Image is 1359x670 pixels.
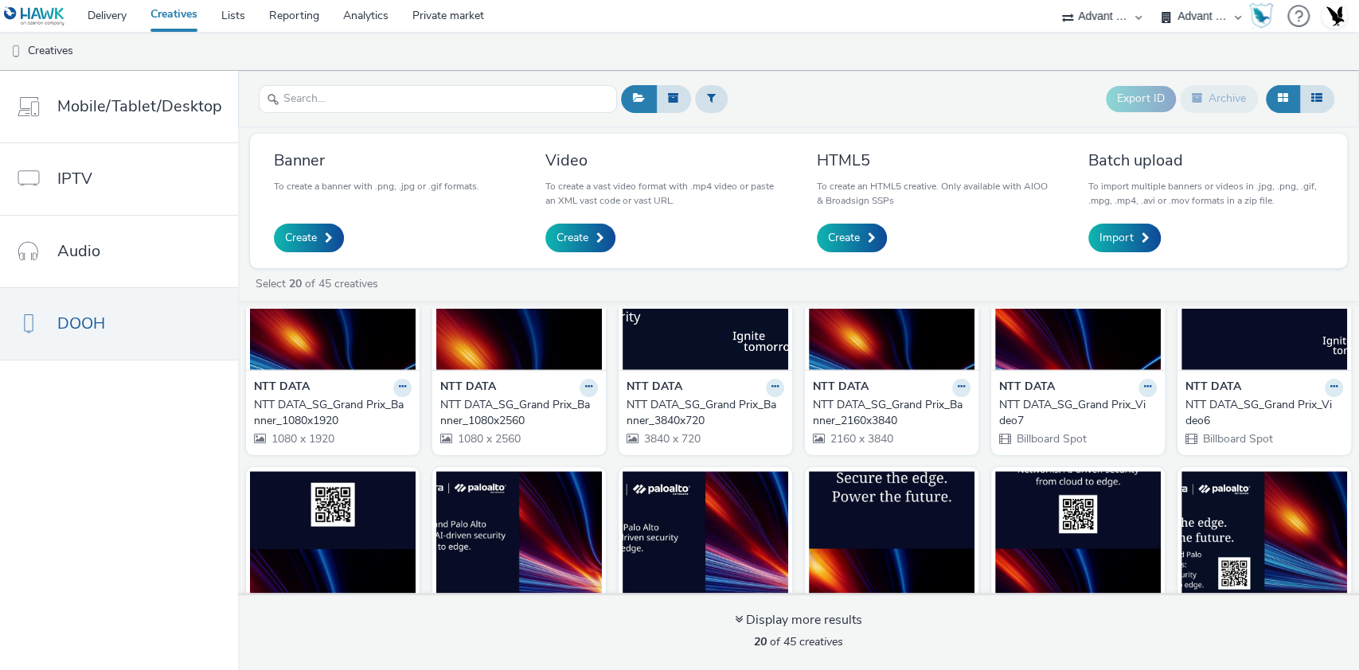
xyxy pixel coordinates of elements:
img: NTT DATA_SG_Grand Prix_Banner_1920x1080 visual [1181,471,1347,626]
div: NTT DATA_SG_Grand Prix_Banner_1080x2560 [440,397,592,430]
span: Mobile/Tablet/Desktop [57,95,222,118]
img: Account UK [1322,4,1346,28]
img: NTT DATA_SG_Grand Prix_Video3 visual [623,471,788,626]
span: IPTV [57,167,92,190]
strong: 20 [289,276,302,291]
div: NTT DATA_SG_Grand Prix_Video6 [1185,397,1337,430]
a: Create [274,224,344,252]
span: Create [828,230,860,246]
div: NTT DATA_SG_Grand Prix_Banner_3840x720 [627,397,778,430]
h3: Batch upload [1088,150,1323,171]
a: NTT DATA_SG_Grand Prix_Video6 [1185,397,1343,430]
p: To create a banner with .png, .jpg or .gif formats. [274,179,479,193]
div: NTT DATA_SG_Grand Prix_Banner_2160x3840 [813,397,964,430]
div: NTT DATA_SG_Grand Prix_Video7 [999,397,1150,430]
p: To create an HTML5 creative. Only available with AIOO & Broadsign SSPs [817,179,1052,208]
img: undefined Logo [4,6,65,26]
span: Import [1099,230,1134,246]
img: NTT DATA_SG_Grand Prix_Video4 visual [436,471,602,626]
span: Create [285,230,317,246]
a: Hawk Academy [1249,3,1279,29]
a: NTT DATA_SG_Grand Prix_Banner_3840x720 [627,397,784,430]
img: NTT DATA_SG_Grand Prix_Video2 visual [809,471,974,626]
a: NTT DATA_SG_Grand Prix_Banner_2160x3840 [813,397,970,430]
span: 1080 x 1920 [270,431,334,446]
a: Select of 45 creatives [254,276,385,291]
a: NTT DATA_SG_Grand Prix_Video7 [999,397,1157,430]
span: Billboard Spot [1201,431,1273,446]
span: of 45 creatives [754,634,843,649]
strong: 20 [754,634,767,649]
img: Hawk Academy [1249,3,1273,29]
img: NTT DATA_SG_Grand Prix_Video1 visual [995,471,1161,626]
strong: NTT DATA [254,379,310,397]
a: NTT DATA_SG_Grand Prix_Banner_1080x2560 [440,397,598,430]
strong: NTT DATA [627,379,682,397]
p: To import multiple banners or videos in .jpg, .png, .gif, .mpg, .mp4, .avi or .mov formats in a z... [1088,179,1323,208]
a: Create [817,224,887,252]
span: 3840 x 720 [642,431,701,446]
strong: NTT DATA [813,379,869,397]
h3: HTML5 [817,150,1052,171]
span: Create [556,230,588,246]
p: To create a vast video format with .mp4 video or paste an XML vast code or vast URL. [545,179,780,208]
button: Grid [1266,85,1300,112]
button: Table [1299,85,1334,112]
span: 1080 x 2560 [456,431,521,446]
h3: Banner [274,150,479,171]
strong: NTT DATA [440,379,496,397]
button: Export ID [1106,86,1176,111]
strong: NTT DATA [999,379,1055,397]
h3: Video [545,150,780,171]
img: NTT DATA_SG_Grand Prix_Video5 visual [250,471,416,626]
a: Create [545,224,615,252]
button: Archive [1180,85,1258,112]
span: DOOH [57,312,105,335]
a: NTT DATA_SG_Grand Prix_Banner_1080x1920 [254,397,412,430]
strong: NTT DATA [1185,379,1241,397]
div: NTT DATA_SG_Grand Prix_Banner_1080x1920 [254,397,405,430]
span: Billboard Spot [1015,431,1087,446]
span: 2160 x 3840 [829,431,893,446]
div: Display more results [735,611,862,629]
a: Import [1088,224,1161,252]
span: Audio [57,240,100,263]
input: Search... [259,85,617,113]
img: dooh [8,44,24,60]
